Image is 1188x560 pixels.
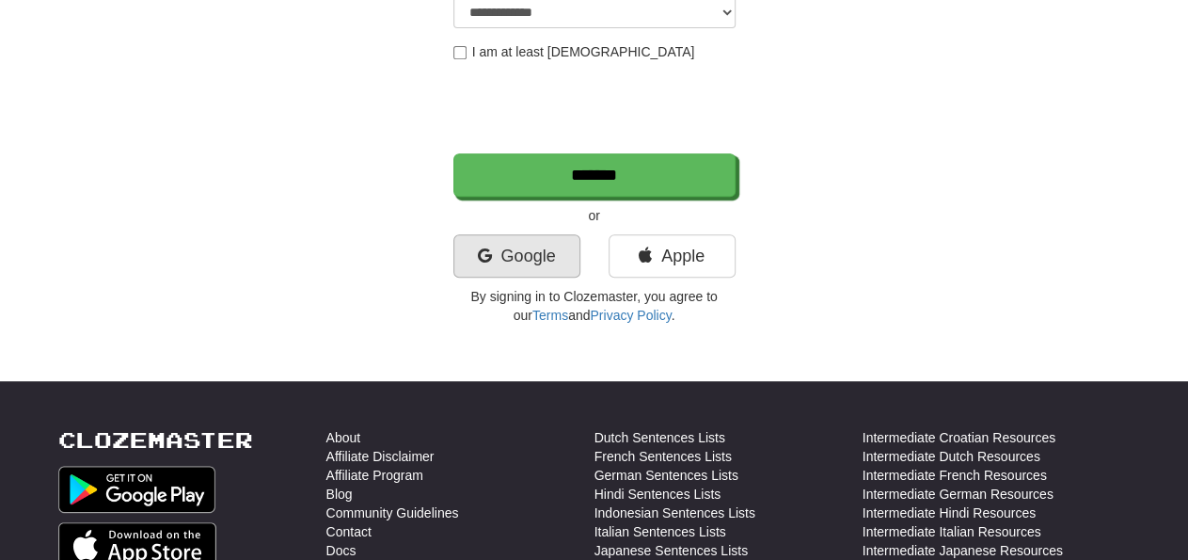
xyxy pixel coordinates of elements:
a: Contact [326,522,372,541]
p: or [453,206,736,225]
a: Intermediate Japanese Resources [863,541,1063,560]
a: Hindi Sentences Lists [594,485,721,504]
p: By signing in to Clozemaster, you agree to our and . [453,287,736,325]
a: Affiliate Disclaimer [326,447,435,466]
a: Privacy Policy [590,308,671,323]
a: German Sentences Lists [594,466,738,485]
a: Italian Sentences Lists [594,522,726,541]
a: Japanese Sentences Lists [594,541,748,560]
img: Get it on Google Play [58,466,216,513]
a: Intermediate Croatian Resources [863,428,1055,447]
a: Intermediate French Resources [863,466,1047,485]
a: French Sentences Lists [594,447,732,466]
a: Intermediate Italian Resources [863,522,1041,541]
a: Community Guidelines [326,504,459,522]
iframe: reCAPTCHA [453,71,739,144]
a: Affiliate Program [326,466,423,485]
label: I am at least [DEMOGRAPHIC_DATA] [453,42,695,61]
a: Intermediate Hindi Resources [863,504,1036,522]
a: Dutch Sentences Lists [594,428,725,447]
a: About [326,428,361,447]
a: Intermediate German Resources [863,485,1053,504]
a: Docs [326,541,356,560]
a: Apple [609,234,736,278]
a: Blog [326,485,353,504]
input: I am at least [DEMOGRAPHIC_DATA] [453,46,467,59]
a: Indonesian Sentences Lists [594,504,755,522]
a: Clozemaster [58,428,253,452]
a: Google [453,234,580,278]
a: Intermediate Dutch Resources [863,447,1040,466]
a: Terms [532,308,568,323]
